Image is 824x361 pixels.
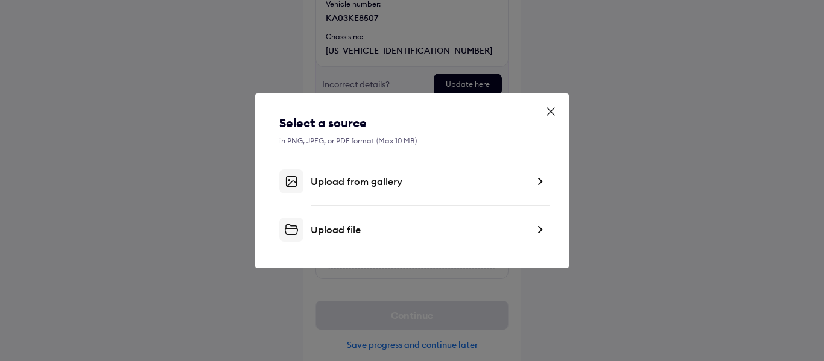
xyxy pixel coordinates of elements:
img: right-dark-arrow.svg [535,175,545,187]
img: gallery-upload.svg [279,169,303,193]
div: Select a source [279,115,545,131]
img: file-upload.svg [279,218,303,242]
div: in PNG, JPEG, or PDF format (Max 10 MB) [279,136,545,145]
img: right-dark-arrow.svg [535,224,545,236]
div: Upload file [311,224,528,236]
div: Upload from gallery [311,175,528,187]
